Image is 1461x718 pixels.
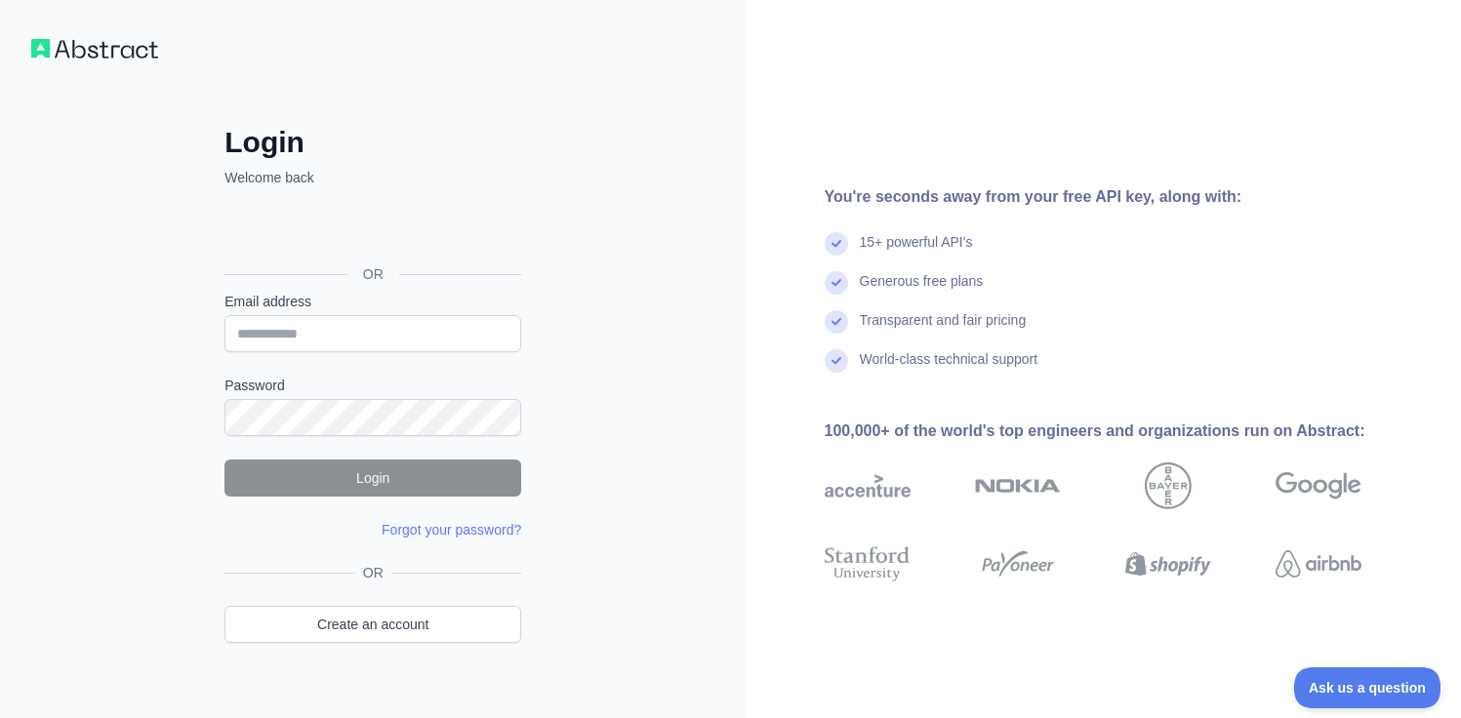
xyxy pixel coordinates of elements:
[347,264,399,284] span: OR
[825,419,1424,443] div: 100,000+ of the world's top engineers and organizations run on Abstract:
[224,376,521,395] label: Password
[860,349,1038,388] div: World-class technical support
[382,522,521,538] a: Forgot your password?
[860,310,1027,349] div: Transparent and fair pricing
[825,310,848,334] img: check mark
[224,168,521,187] p: Welcome back
[224,125,521,160] h2: Login
[31,39,158,59] img: Workflow
[825,271,848,295] img: check mark
[215,209,527,252] iframe: Przycisk Zaloguj się przez Google
[1276,542,1361,585] img: airbnb
[825,232,848,256] img: check mark
[860,271,984,310] div: Generous free plans
[224,292,521,311] label: Email address
[224,606,521,643] a: Create an account
[825,349,848,373] img: check mark
[825,542,911,585] img: stanford university
[975,542,1061,585] img: payoneer
[860,232,973,271] div: 15+ powerful API's
[1145,462,1192,509] img: bayer
[1125,542,1211,585] img: shopify
[1294,667,1441,708] iframe: Toggle Customer Support
[825,185,1424,209] div: You're seconds away from your free API key, along with:
[825,462,911,509] img: accenture
[224,459,521,497] button: Login
[1276,462,1361,509] img: google
[355,563,391,582] span: OR
[975,462,1061,509] img: nokia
